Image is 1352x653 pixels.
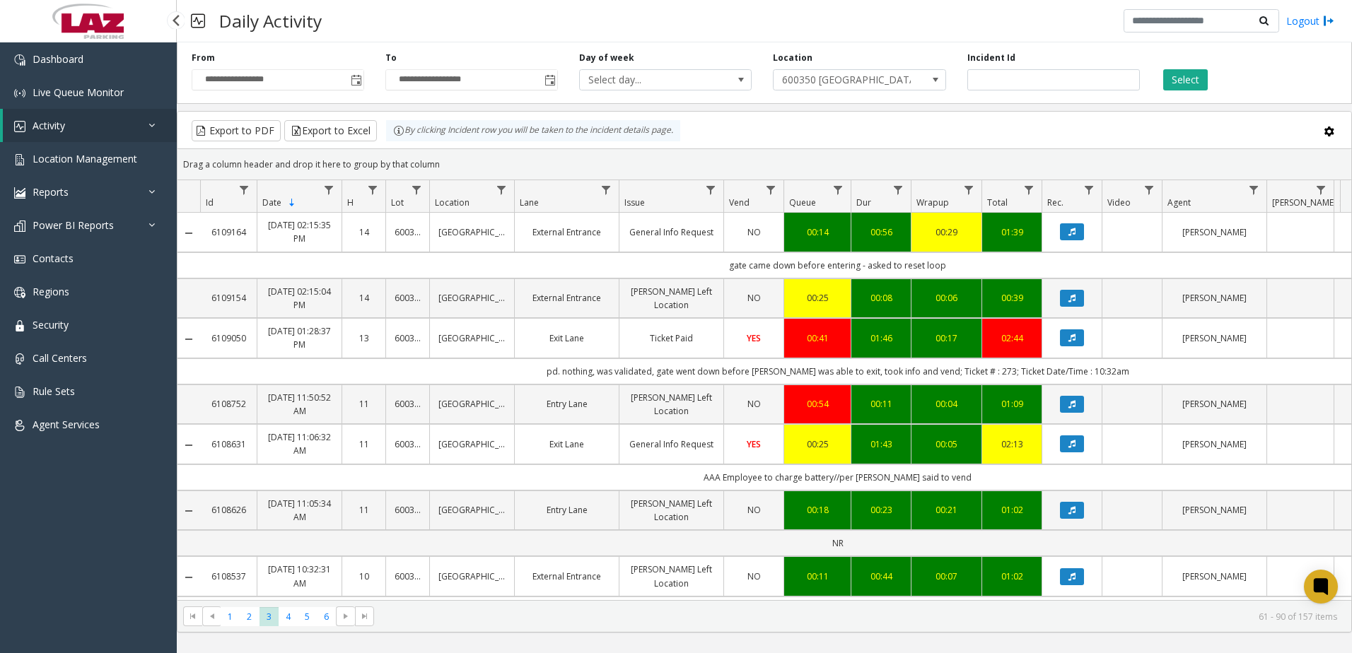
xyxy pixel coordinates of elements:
span: Select day... [580,70,717,90]
button: Select [1163,69,1208,90]
span: Contacts [33,252,74,265]
div: 00:21 [920,503,973,517]
img: infoIcon.svg [393,125,404,136]
a: 600350 [395,437,421,451]
a: 6109050 [209,331,248,345]
span: Go to the last page [355,606,374,626]
span: Queue [789,196,816,208]
a: NO [733,225,775,239]
a: [GEOGRAPHIC_DATA] [438,225,506,239]
span: NO [747,570,761,582]
span: Video [1107,196,1131,208]
a: 6109164 [209,225,248,239]
a: [PERSON_NAME] Left Location [628,391,715,418]
img: 'icon' [14,353,25,365]
a: YES [733,437,775,451]
a: Id Filter Menu [235,180,254,199]
a: YES [733,331,775,345]
img: 'icon' [14,187,25,199]
a: Activity [3,109,177,142]
label: Incident Id [967,52,1015,64]
a: Vend Filter Menu [762,180,781,199]
a: [PERSON_NAME] [1171,225,1258,239]
img: 'icon' [14,420,25,431]
a: 600350 [395,397,421,411]
a: [DATE] 01:28:37 PM [266,324,333,351]
label: To [385,52,397,64]
a: [PERSON_NAME] Left Location [628,497,715,524]
div: 01:46 [860,331,902,345]
span: Regions [33,285,69,298]
span: Lane [520,196,539,208]
a: Total Filter Menu [1020,180,1039,199]
a: 6108752 [209,397,248,411]
a: 00:18 [793,503,842,517]
span: Location [435,196,470,208]
a: 11 [351,503,377,517]
a: Ticket Paid [628,331,715,345]
div: 00:14 [793,225,842,239]
a: 00:08 [860,291,902,305]
div: 01:39 [991,225,1033,239]
a: Entry Lane [523,503,610,517]
span: Page 2 [240,607,259,626]
a: [DATE] 02:15:04 PM [266,285,333,312]
div: 00:05 [920,437,973,451]
a: 00:17 [920,331,973,345]
img: 'icon' [14,387,25,398]
span: Security [33,318,69,331]
span: Page 6 [317,607,336,626]
a: Rec. Filter Menu [1080,180,1099,199]
a: NO [733,397,775,411]
a: [GEOGRAPHIC_DATA] [438,570,506,583]
a: Location Filter Menu [492,180,511,199]
a: 00:07 [920,570,973,583]
a: 02:44 [991,331,1033,345]
a: 6108631 [209,437,248,451]
a: 00:44 [860,570,902,583]
span: Issue [624,196,645,208]
span: Vend [729,196,750,208]
span: Page 4 [279,607,298,626]
a: H Filter Menu [363,180,383,199]
span: NO [747,504,761,516]
button: Export to Excel [284,120,377,141]
a: External Entrance [523,225,610,239]
a: 600350 [395,225,421,239]
span: Id [206,196,214,208]
a: 00:56 [860,225,902,239]
a: [DATE] 11:06:32 AM [266,430,333,457]
span: Power BI Reports [33,218,114,232]
a: 00:41 [793,331,842,345]
a: NO [733,291,775,305]
span: [PERSON_NAME] [1272,196,1336,208]
span: Go to the next page [336,606,355,626]
span: Reports [33,185,69,199]
a: [DATE] 11:05:34 AM [266,497,333,524]
span: Dur [856,196,871,208]
a: 01:02 [991,503,1033,517]
span: NO [747,226,761,238]
a: [GEOGRAPHIC_DATA] [438,437,506,451]
a: 00:04 [920,397,973,411]
div: 00:06 [920,291,973,305]
a: 00:11 [793,570,842,583]
span: Go to the next page [340,611,351,622]
span: Wrapup [916,196,949,208]
a: Parker Filter Menu [1312,180,1331,199]
a: 01:43 [860,437,902,451]
a: 01:09 [991,397,1033,411]
span: Toggle popup [348,70,363,90]
a: 600350 [395,331,421,345]
a: 01:02 [991,570,1033,583]
img: 'icon' [14,88,25,99]
a: 14 [351,291,377,305]
a: 00:54 [793,397,842,411]
span: Sortable [286,197,298,208]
